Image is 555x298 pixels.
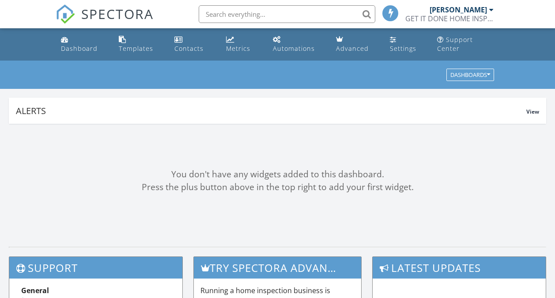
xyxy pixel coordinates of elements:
[171,32,215,57] a: Contacts
[9,181,546,194] div: Press the plus button above in the top right to add your first widget.
[21,286,49,295] strong: General
[332,32,379,57] a: Advanced
[446,69,494,81] button: Dashboards
[226,44,250,53] div: Metrics
[336,44,369,53] div: Advanced
[9,257,182,279] h3: Support
[223,32,262,57] a: Metrics
[199,5,375,23] input: Search everything...
[269,32,325,57] a: Automations (Basic)
[437,35,473,53] div: Support Center
[16,105,526,117] div: Alerts
[56,12,154,31] a: SPECTORA
[61,44,98,53] div: Dashboard
[526,108,539,115] span: View
[56,4,75,24] img: The Best Home Inspection Software - Spectora
[386,32,427,57] a: Settings
[434,32,498,57] a: Support Center
[174,44,204,53] div: Contacts
[119,44,153,53] div: Templates
[57,32,108,57] a: Dashboard
[430,5,487,14] div: [PERSON_NAME]
[405,14,494,23] div: GET IT DONE HOME INSPECTIONS
[273,44,315,53] div: Automations
[9,168,546,181] div: You don't have any widgets added to this dashboard.
[390,44,416,53] div: Settings
[450,72,490,78] div: Dashboards
[373,257,546,279] h3: Latest Updates
[81,4,154,23] span: SPECTORA
[194,257,362,279] h3: Try spectora advanced [DATE]
[115,32,164,57] a: Templates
